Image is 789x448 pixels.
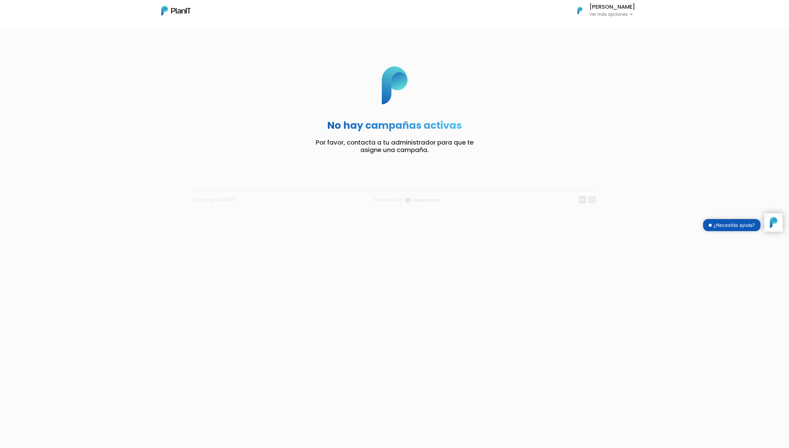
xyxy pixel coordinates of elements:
[374,196,440,208] a: Powered By
[194,196,235,208] p: Copyright ©2025
[569,2,635,19] button: PlanIt Logo [PERSON_NAME] Ver más opciones
[764,213,783,232] iframe: trengo-widget-launcher
[405,197,440,203] img: logo_eagerworks-044938b0bf012b96b195e05891a56339191180c2d98ce7df62ca656130a436fa.svg
[374,196,403,203] span: translation missing: es.layouts.footer.powered_by
[327,119,462,131] h2: No hay campañas activas
[286,139,503,154] p: Por favor, contacta a tu administrador para que te asigne una campaña.
[360,66,430,105] img: p_logo-cf95315c21ec54a07da33abe4a980685f2930ff06ee032fe1bfa050a97dd1b1f.svg
[579,196,586,203] img: linkedin-cc7d2dbb1a16aff8e18f147ffe980d30ddd5d9e01409788280e63c91fc390ff4.svg
[588,196,595,203] img: instagram-7ba2a2629254302ec2a9470e65da5de918c9f3c9a63008f8abed3140a32961bf.svg
[161,6,191,16] img: PlanIt Logo
[573,4,587,17] img: PlanIt Logo
[671,213,764,238] iframe: trengo-widget-status
[589,4,635,10] h6: [PERSON_NAME]
[589,12,635,17] p: Ver más opciones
